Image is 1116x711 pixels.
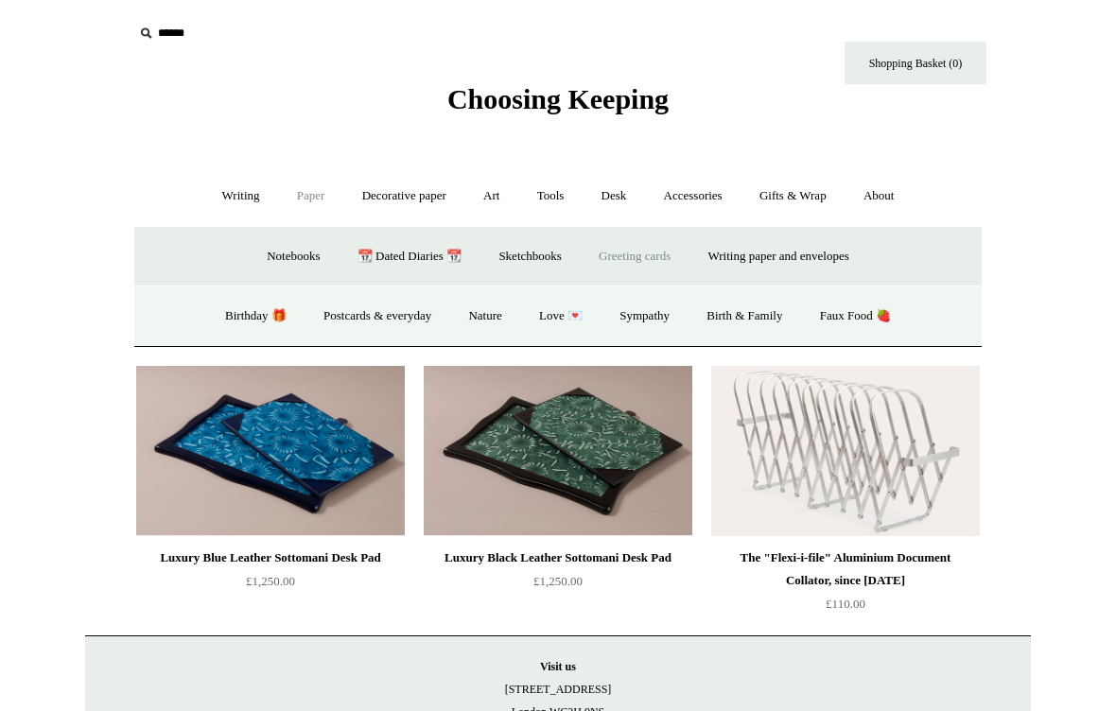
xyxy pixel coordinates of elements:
[136,546,405,624] a: Luxury Blue Leather Sottomani Desk Pad £1,250.00
[208,291,304,341] a: Birthday 🎁
[522,291,600,341] a: Love 💌
[141,546,400,569] div: Luxury Blue Leather Sottomani Desk Pad
[520,171,582,221] a: Tools
[424,366,692,536] a: Luxury Black Leather Sottomani Desk Pad Luxury Black Leather Sottomani Desk Pad
[540,660,576,673] strong: Visit us
[742,171,844,221] a: Gifts & Wrap
[584,171,644,221] a: Desk
[481,232,578,282] a: Sketchbooks
[689,291,799,341] a: Birth & Family
[447,83,669,114] span: Choosing Keeping
[424,546,692,624] a: Luxury Black Leather Sottomani Desk Pad £1,250.00
[582,232,688,282] a: Greeting cards
[711,366,980,536] img: The "Flexi-i-file" Aluminium Document Collator, since 1941
[533,574,583,588] span: £1,250.00
[803,291,908,341] a: Faux Food 🍓
[136,366,405,536] img: Luxury Blue Leather Sottomani Desk Pad
[345,171,463,221] a: Decorative paper
[246,574,295,588] span: £1,250.00
[466,171,516,221] a: Art
[428,546,688,569] div: Luxury Black Leather Sottomani Desk Pad
[845,42,986,84] a: Shopping Basket (0)
[250,232,337,282] a: Notebooks
[602,291,687,341] a: Sympathy
[447,98,669,112] a: Choosing Keeping
[451,291,518,341] a: Nature
[716,546,975,592] div: The "Flexi-i-file" Aluminium Document Collator, since [DATE]
[205,171,277,221] a: Writing
[306,291,448,341] a: Postcards & everyday
[711,546,980,624] a: The "Flexi-i-file" Aluminium Document Collator, since [DATE] £110.00
[136,366,405,536] a: Luxury Blue Leather Sottomani Desk Pad Luxury Blue Leather Sottomani Desk Pad
[691,232,866,282] a: Writing paper and envelopes
[340,232,479,282] a: 📆 Dated Diaries 📆
[280,171,342,221] a: Paper
[711,366,980,536] a: The "Flexi-i-file" Aluminium Document Collator, since 1941 The "Flexi-i-file" Aluminium Document ...
[424,366,692,536] img: Luxury Black Leather Sottomani Desk Pad
[647,171,740,221] a: Accessories
[826,597,865,611] span: £110.00
[846,171,912,221] a: About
